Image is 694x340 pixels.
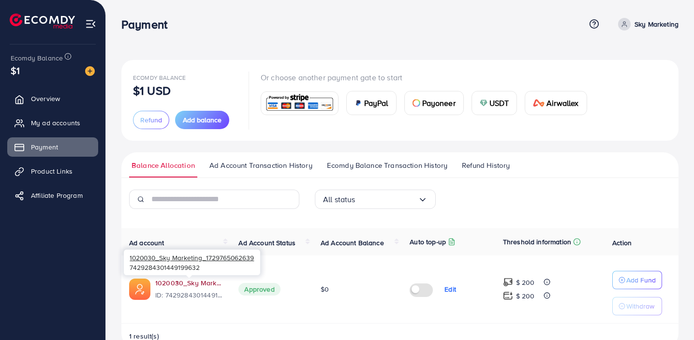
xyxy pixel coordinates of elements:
[503,277,513,287] img: top-up amount
[133,85,171,96] p: $1 USD
[626,274,656,286] p: Add Fund
[85,66,95,76] img: image
[124,250,260,275] div: 7429284301449199632
[614,18,679,30] a: Sky Marketing
[315,190,436,209] div: Search for option
[238,238,295,248] span: Ad Account Status
[635,18,679,30] p: Sky Marketing
[422,97,456,109] span: Payoneer
[503,291,513,301] img: top-up amount
[31,142,58,152] span: Payment
[516,290,535,302] p: $ 200
[264,93,335,114] img: card
[321,284,329,294] span: $0
[546,97,578,109] span: Airwallex
[129,238,164,248] span: Ad account
[7,113,98,133] a: My ad accounts
[175,111,229,129] button: Add balance
[323,192,355,207] span: All status
[503,236,571,248] p: Threshold information
[7,186,98,205] a: Affiliate Program
[31,166,73,176] span: Product Links
[321,238,384,248] span: Ad Account Balance
[31,118,80,128] span: My ad accounts
[516,277,535,288] p: $ 200
[354,99,362,107] img: card
[130,253,254,262] span: 1020030_Sky Marketing_1729765062639
[11,63,20,77] span: $1
[462,160,510,171] span: Refund History
[132,160,195,171] span: Balance Allocation
[612,238,632,248] span: Action
[364,97,388,109] span: PayPal
[7,137,98,157] a: Payment
[533,99,545,107] img: card
[404,91,464,115] a: cardPayoneer
[133,74,186,82] span: Ecomdy Balance
[261,72,595,83] p: Or choose another payment gate to start
[489,97,509,109] span: USDT
[355,192,418,207] input: Search for option
[472,91,517,115] a: cardUSDT
[31,191,83,200] span: Affiliate Program
[133,111,169,129] button: Refund
[612,297,662,315] button: Withdraw
[480,99,487,107] img: card
[612,271,662,289] button: Add Fund
[209,160,312,171] span: Ad Account Transaction History
[261,91,339,115] a: card
[327,160,447,171] span: Ecomdy Balance Transaction History
[7,89,98,108] a: Overview
[444,283,456,295] p: Edit
[413,99,420,107] img: card
[626,300,654,312] p: Withdraw
[7,162,98,181] a: Product Links
[525,91,587,115] a: cardAirwallex
[31,94,60,103] span: Overview
[140,115,162,125] span: Refund
[346,91,397,115] a: cardPayPal
[10,14,75,29] img: logo
[11,53,63,63] span: Ecomdy Balance
[121,17,175,31] h3: Payment
[238,283,280,296] span: Approved
[129,279,150,300] img: ic-ads-acc.e4c84228.svg
[410,236,446,248] p: Auto top-up
[183,115,221,125] span: Add balance
[85,18,96,30] img: menu
[155,290,223,300] span: ID: 7429284301449199632
[155,278,223,288] a: 1020030_Sky Marketing_1729765062639
[653,296,687,333] iframe: Chat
